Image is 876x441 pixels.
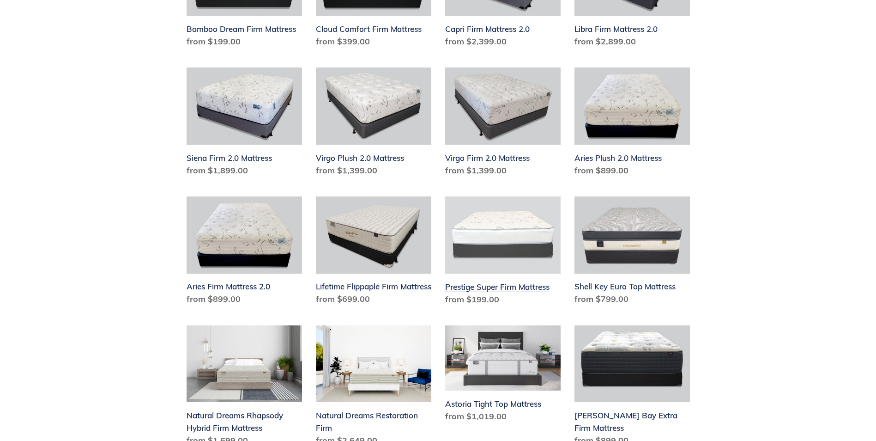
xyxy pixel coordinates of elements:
a: Shell Key Euro Top Mattress [574,196,690,309]
a: Lifetime Flippaple Firm Mattress [316,196,431,309]
a: Aries Firm Mattress 2.0 [187,196,302,309]
a: Virgo Firm 2.0 Mattress [445,67,561,180]
a: Prestige Super Firm Mattress [445,196,561,309]
a: Siena Firm 2.0 Mattress [187,67,302,180]
a: Virgo Plush 2.0 Mattress [316,67,431,180]
a: Astoria Tight Top Mattress [445,325,561,426]
a: Aries Plush 2.0 Mattress [574,67,690,180]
